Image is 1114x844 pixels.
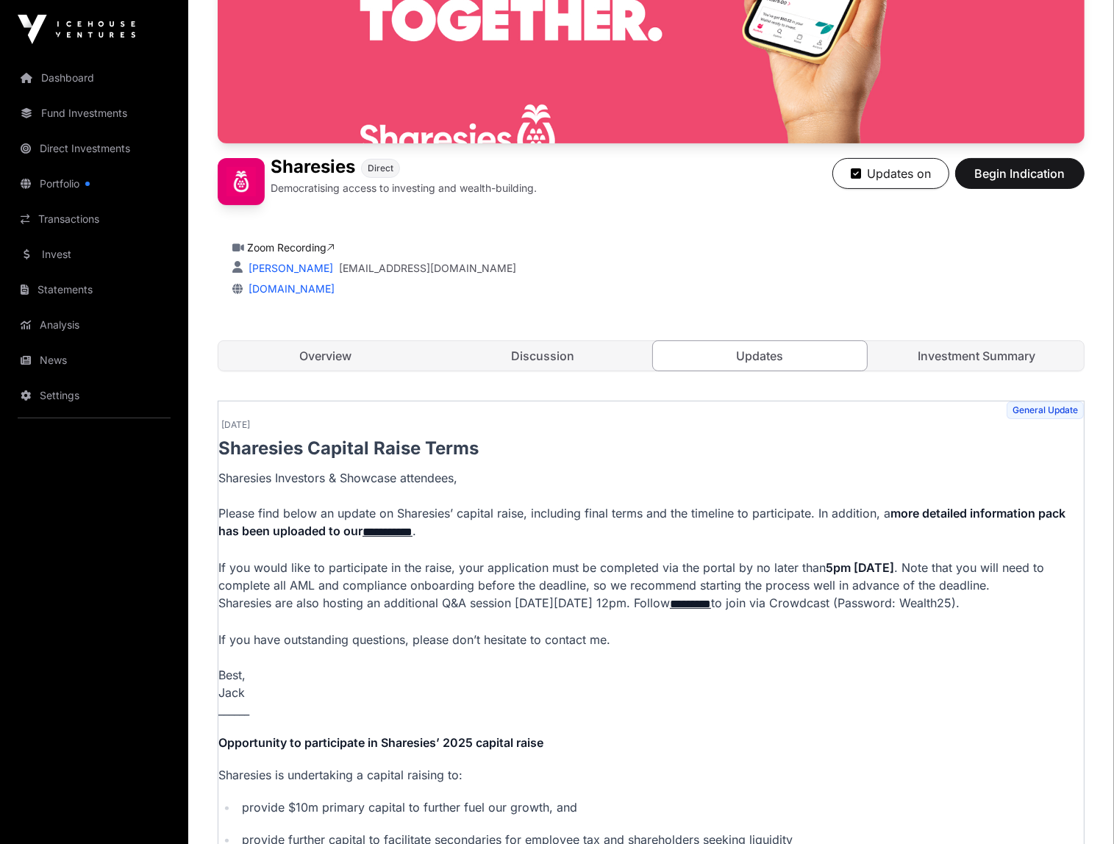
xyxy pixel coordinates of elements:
button: Begin Indication [955,158,1085,189]
span: Begin Indication [974,165,1066,182]
a: Zoom Recording [247,241,335,254]
a: Fund Investments [12,97,176,129]
img: Sharesies [218,158,265,205]
p: provide $10m primary capital to further fuel our growth, and [242,798,1084,816]
strong: Opportunity to participate in Sharesies’ 2025 capital raise [218,735,543,750]
p: Sharesies Capital Raise Terms [218,437,1084,460]
img: Icehouse Ventures Logo [18,15,135,44]
a: Investment Summary [870,341,1084,371]
a: Dashboard [12,62,176,94]
a: [PERSON_NAME] [246,262,333,274]
a: News [12,344,176,376]
p: Sharesies is undertaking a capital raising to: [218,766,1084,784]
a: Updates [652,340,868,371]
span: General Update [1007,401,1084,419]
a: Statements [12,273,176,306]
span: Direct [368,162,393,174]
a: Settings [12,379,176,412]
iframe: Chat Widget [1040,773,1114,844]
a: Direct Investments [12,132,176,165]
a: Invest [12,238,176,271]
a: Discussion [435,341,649,371]
h1: Sharesies [271,158,355,178]
a: Transactions [12,203,176,235]
p: Sharesies Investors & Showcase attendees, Please find below an update on Sharesies’ capital raise... [218,469,1084,719]
nav: Tabs [218,341,1084,371]
button: Updates on [832,158,949,189]
a: [EMAIL_ADDRESS][DOMAIN_NAME] [339,261,516,276]
a: [DOMAIN_NAME] [243,282,335,295]
a: Analysis [12,309,176,341]
a: Begin Indication [955,173,1085,187]
p: Democratising access to investing and wealth-building. [271,181,537,196]
a: Overview [218,341,432,371]
span: [DATE] [221,419,250,431]
a: Portfolio [12,168,176,200]
strong: 5pm [DATE] [826,560,894,575]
